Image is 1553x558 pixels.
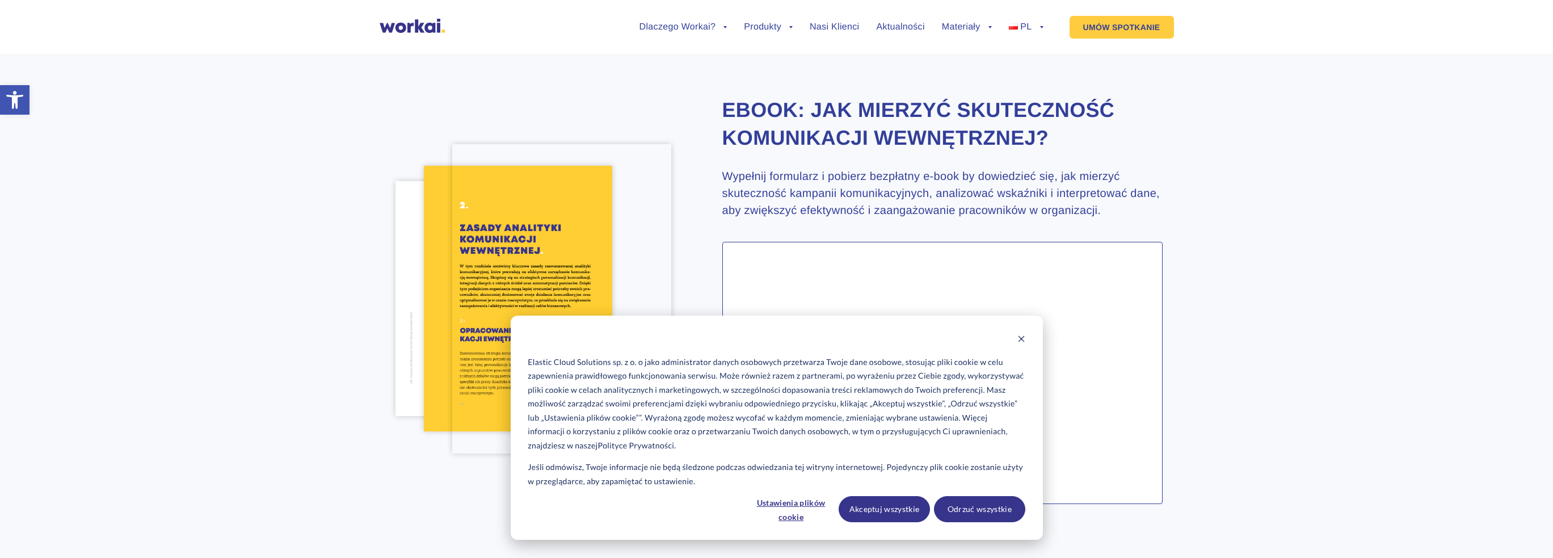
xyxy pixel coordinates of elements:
a: Materiały [942,23,992,32]
button: Akceptuj wszystkie [839,496,930,522]
a: Produkty [744,23,793,32]
span: PL [1020,22,1032,32]
div: Cookie banner [511,316,1043,540]
h2: Ebook: Jak mierzyć skuteczność komunikacji wewnętrznej? [722,97,1163,152]
p: Jeśli odmówisz, Twoje informacje nie będą śledzone podczas odwiedzania tej witryny internetowej. ... [528,460,1025,488]
a: Nasi Klienci [810,23,859,32]
a: Polityce Prywatności. [598,439,676,453]
p: Elastic Cloud Solutions sp. z o. o jako administrator danych osobowych przetwarza Twoje dane osob... [528,355,1025,453]
button: Odrzuć wszystkie [934,496,1025,522]
a: Dlaczego Workai? [639,23,727,32]
h3: Wypełnij formularz i pobierz bezpłatny e-book by dowiedzieć się, jak mierzyć skuteczność kampanii... [722,168,1163,219]
img: Jak-mierzyc-efektywnosc-komunikacji-wewnetrznej-pg34.png [395,181,562,416]
a: Aktualności [876,23,924,32]
a: PL [1009,23,1043,32]
a: UMÓW SPOTKANIE [1070,16,1174,39]
button: Dismiss cookie banner [1017,333,1025,347]
iframe: Form 0 [736,256,1148,499]
img: Jak-mierzyc-efektywnosc-komunikacji-wewnetrznej-cover.png [452,144,671,454]
button: Ustawienia plików cookie [747,496,835,522]
img: Jak-mierzyc-efektywnosc-komunikacji-wewnetrznej-pg20.png [424,166,612,432]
